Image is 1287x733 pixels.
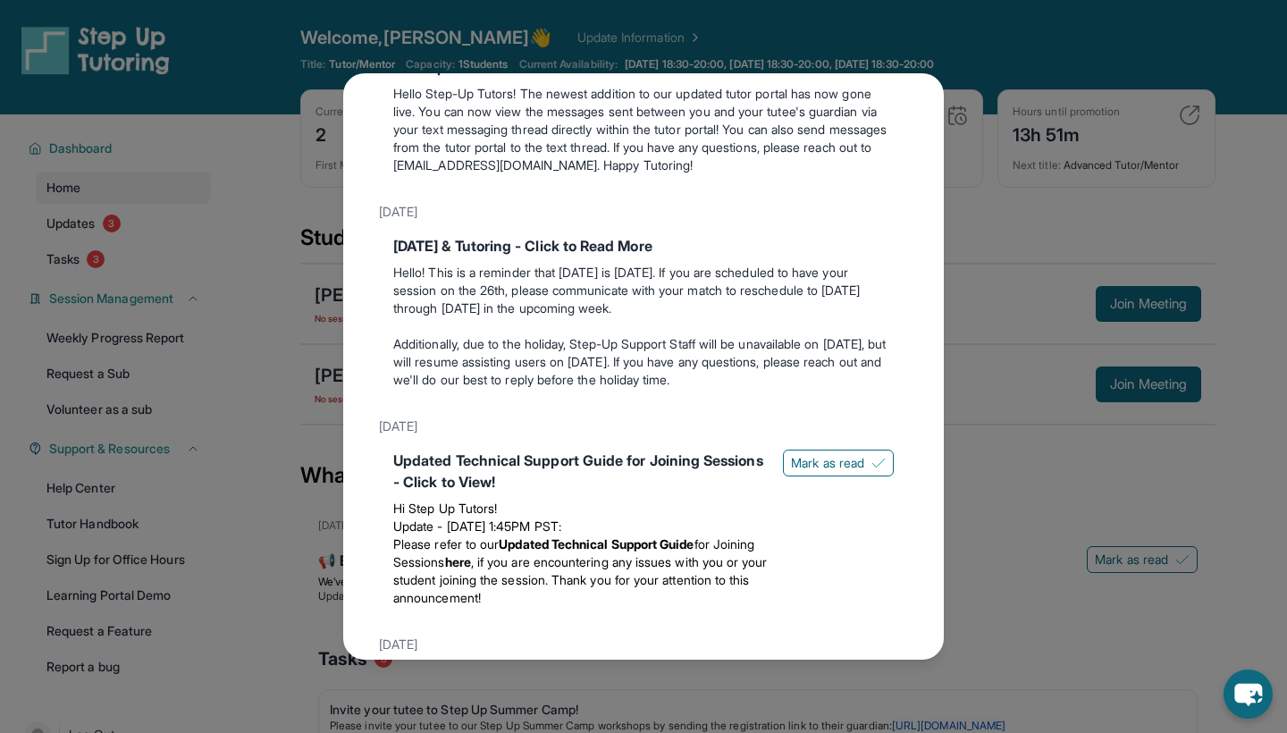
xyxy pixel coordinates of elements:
button: chat-button [1224,670,1273,719]
span: Update - [DATE] 1:45PM PST: [393,518,561,534]
div: Updated Technical Support Guide for Joining Sessions - Click to View! [393,450,769,493]
div: [DATE] [379,196,908,228]
div: [DATE] [379,410,908,442]
a: here [445,554,471,569]
div: [DATE] [379,628,908,661]
p: Hello! This is a reminder that [DATE] is [DATE]. If you are scheduled to have your session on the... [393,264,894,317]
span: , if you are encountering any issues with you or your student joining the session. Thank you for ... [393,554,768,605]
span: Please refer to our [393,536,499,552]
span: Hi Step Up Tutors! [393,501,497,516]
img: Mark as read [871,456,886,470]
button: Mark as read [783,450,894,476]
span: Mark as read [791,454,864,472]
strong: Updated Technical Support Guide [499,536,694,552]
p: Additionally, due to the holiday, Step-Up Support Staff will be unavailable on [DATE], but will r... [393,335,894,389]
p: Hello Step-Up Tutors! The newest addition to our updated tutor portal has now gone live. You can ... [393,85,894,174]
div: [DATE] & Tutoring - Click to Read More [393,235,894,257]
